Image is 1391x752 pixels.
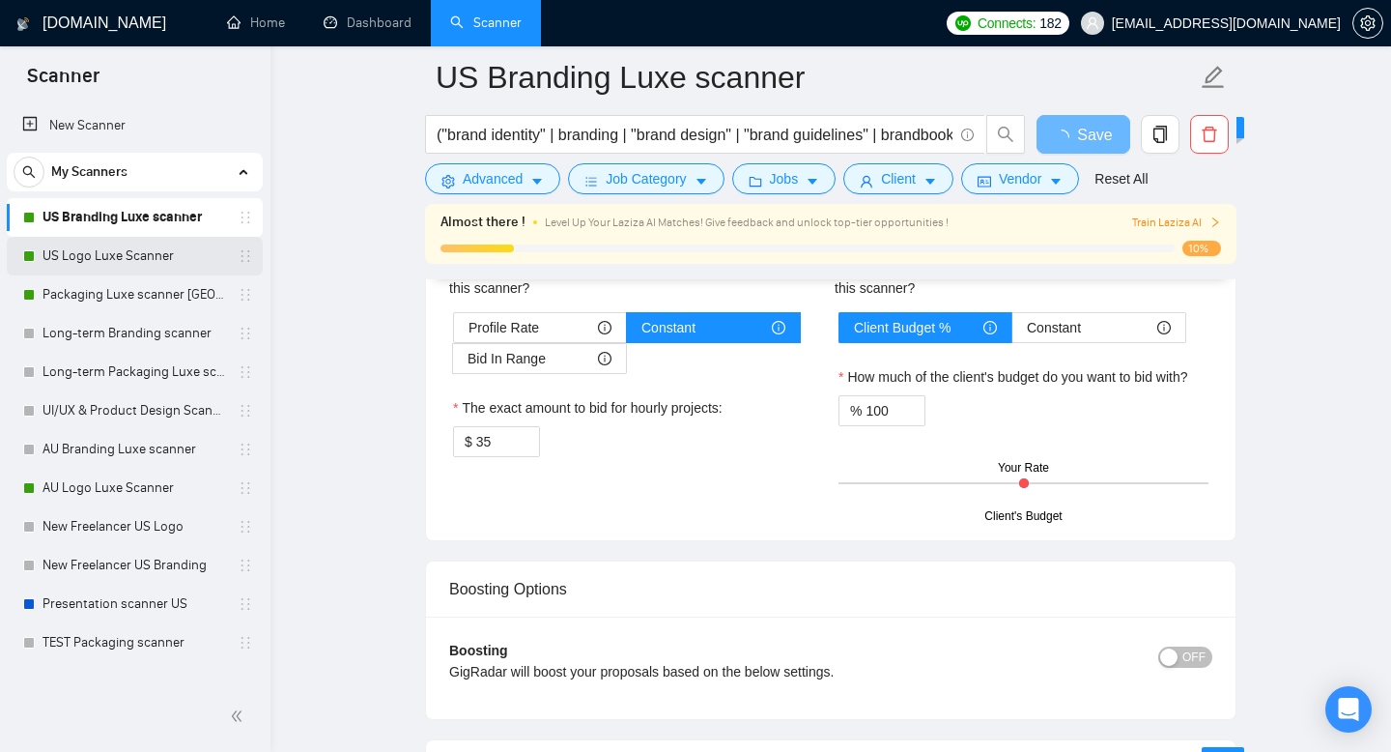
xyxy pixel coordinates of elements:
[1094,168,1148,189] a: Reset All
[568,163,724,194] button: barsJob Categorycaret-down
[22,106,247,145] a: New Scanner
[43,469,226,507] a: AU Logo Luxe Scanner
[43,585,226,623] a: Presentation scanner US
[238,403,253,419] span: holder
[1077,123,1112,147] span: Save
[732,163,837,194] button: folderJobscaret-down
[43,430,226,469] a: AU Branding Luxe scanner
[324,14,412,31] a: dashboardDashboard
[238,364,253,380] span: holder
[7,106,263,145] li: New Scanner
[598,321,611,334] span: info-circle
[441,174,455,188] span: setting
[43,546,226,585] a: New Freelancer US Branding
[961,163,1079,194] button: idcardVendorcaret-down
[230,707,249,726] span: double-left
[998,459,1049,477] div: Your Rate
[986,115,1025,154] button: search
[978,13,1036,34] span: Connects:
[1352,8,1383,39] button: setting
[238,596,253,612] span: holder
[449,562,1212,617] div: Boosting Options
[43,275,226,314] a: Packaging Luxe scanner [GEOGRAPHIC_DATA]
[1201,65,1226,90] span: edit
[1141,115,1179,154] button: copy
[476,427,539,456] input: The exact amount to bid for hourly projects:
[238,558,253,573] span: holder
[961,129,974,141] span: info-circle
[770,168,799,189] span: Jobs
[955,15,971,31] img: upwork-logo.png
[440,212,525,233] span: Almost there !
[987,126,1024,143] span: search
[984,507,1062,526] div: Client's Budget
[749,174,762,188] span: folder
[881,168,916,189] span: Client
[999,168,1041,189] span: Vendor
[14,157,44,188] button: search
[450,14,522,31] a: searchScanner
[530,174,544,188] span: caret-down
[978,174,991,188] span: idcard
[468,344,546,373] span: Bid In Range
[1054,130,1077,145] span: loading
[43,391,226,430] a: UI/UX & Product Design Scanner
[843,163,953,194] button: userClientcaret-down
[695,174,708,188] span: caret-down
[1190,115,1229,154] button: delete
[16,9,30,40] img: logo
[866,396,924,425] input: How much of the client's budget do you want to bid with?
[12,62,115,102] span: Scanner
[449,661,1022,682] div: GigRadar will boost your proposals based on the below settings.
[453,397,723,419] label: The exact amount to bid for hourly projects:
[238,326,253,341] span: holder
[238,519,253,535] span: holder
[641,313,695,342] span: Constant
[43,237,226,275] a: US Logo Luxe Scanner
[1157,321,1171,334] span: info-circle
[238,635,253,651] span: holder
[425,163,560,194] button: settingAdvancedcaret-down
[983,321,997,334] span: info-circle
[1027,313,1081,342] span: Constant
[468,313,539,342] span: Profile Rate
[43,353,226,391] a: Long-term Packaging Luxe scanner
[1325,686,1372,733] div: Open Intercom Messenger
[238,442,253,457] span: holder
[43,198,226,237] a: US Branding Luxe scanner
[51,153,128,191] span: My Scanners
[598,352,611,365] span: info-circle
[238,287,253,303] span: holder
[14,165,43,179] span: search
[1086,16,1099,30] span: user
[437,123,952,147] input: Search Freelance Jobs...
[1132,214,1221,232] button: Train Laziza AI
[606,168,686,189] span: Job Category
[43,623,226,662] a: TEST Packaging scanner
[463,168,523,189] span: Advanced
[238,480,253,496] span: holder
[854,313,951,342] span: Client Budget %
[584,174,598,188] span: bars
[1191,126,1228,143] span: delete
[1209,217,1221,228] span: right
[923,174,937,188] span: caret-down
[238,248,253,264] span: holder
[1352,15,1383,31] a: setting
[838,366,1188,388] label: How much of the client's budget do you want to bid with?
[227,14,285,31] a: homeHome
[545,216,949,229] span: Level Up Your Laziza AI Matches! Give feedback and unlock top-tier opportunities !
[1036,115,1130,154] button: Save
[7,153,263,662] li: My Scanners
[772,321,785,334] span: info-circle
[449,643,508,658] b: Boosting
[1142,126,1178,143] span: copy
[1182,241,1221,256] span: 10%
[1039,13,1061,34] span: 182
[1049,174,1063,188] span: caret-down
[806,174,819,188] span: caret-down
[1353,15,1382,31] span: setting
[43,507,226,546] a: New Freelancer US Logo
[860,174,873,188] span: user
